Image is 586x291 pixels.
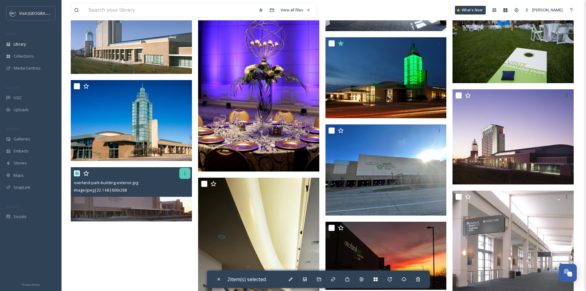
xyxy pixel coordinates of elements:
span: Socials [14,214,26,220]
span: Media Centres [14,65,41,71]
a: Privacy Policy [22,281,40,288]
span: SOCIALS [6,204,18,209]
img: c3es6xdrejuflcaqpovn.png [10,10,16,16]
span: COLLECT [6,85,19,90]
span: Maps [14,172,24,178]
span: Uploads [14,107,29,113]
span: SnapLink [14,184,30,190]
img: Hotel CC night small.jpg [452,89,574,184]
a: What's New [455,6,486,14]
span: WIDGETS [6,127,20,131]
img: OverlandPark_ConventionCenter_2012_Twitter(1).jpg [325,37,447,118]
span: Galleries [14,136,30,142]
span: MEDIA [6,32,17,36]
span: overland-park-building-exterior.jpg [74,180,138,185]
a: View all files [277,4,313,16]
img: OPCC_SunsetImageRETOUCHED_WEB.jpg [325,222,447,290]
span: Visit [GEOGRAPHIC_DATA] [19,10,67,16]
img: 16.09.12.0008 RP CORP S.P.O.R.T.S. Early Bird Reception.jpg [452,2,574,83]
span: 2 item(s) selected. [227,276,267,283]
a: [PERSON_NAME] [522,4,566,16]
span: image/jpeg | 22.1 kB | 600 x 268 [74,187,127,193]
span: UGC [14,95,22,101]
img: OPCC.jpg [325,124,447,216]
img: JoCoConvCtr-1.jpg [71,80,192,161]
input: Search your library [85,3,255,17]
span: Embeds [14,148,29,154]
span: Stories [14,160,27,166]
span: Library [14,41,26,47]
button: Open Chat [559,264,577,282]
span: Privacy Policy [22,283,40,287]
span: [PERSON_NAME] [532,7,563,13]
span: Collections [14,53,34,59]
